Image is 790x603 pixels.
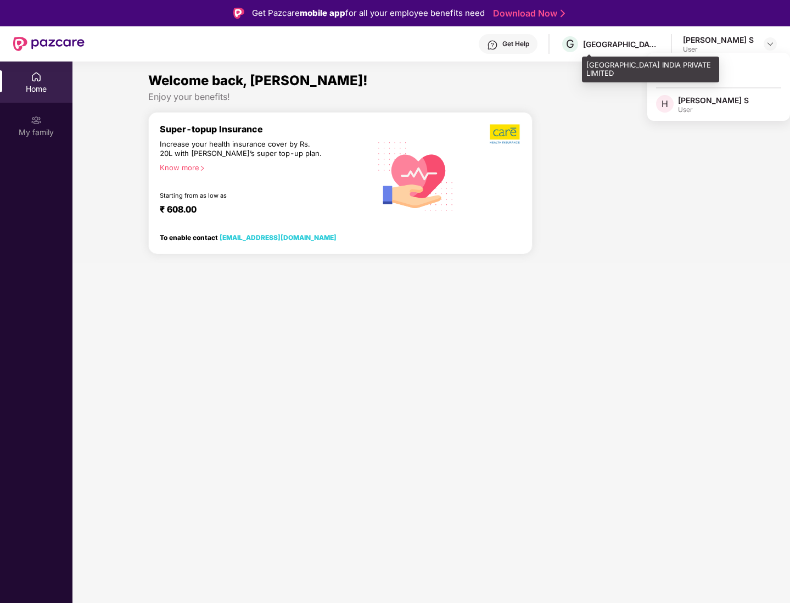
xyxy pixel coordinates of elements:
[31,115,42,126] img: svg+xml;base64,PHN2ZyB3aWR0aD0iMjAiIGhlaWdodD0iMjAiIHZpZXdCb3g9IjAgMCAyMCAyMCIgZmlsbD0ibm9uZSIgeG...
[220,233,337,242] a: [EMAIL_ADDRESS][DOMAIN_NAME]
[148,72,368,88] span: Welcome back, [PERSON_NAME]!
[160,192,324,199] div: Starting from as low as
[502,40,529,48] div: Get Help
[683,35,754,45] div: [PERSON_NAME] S
[678,95,749,105] div: [PERSON_NAME] S
[683,45,754,54] div: User
[678,105,749,114] div: User
[662,97,668,110] span: H
[13,37,85,51] img: New Pazcare Logo
[582,57,719,82] div: [GEOGRAPHIC_DATA] INDIA PRIVATE LIMITED
[160,204,360,217] div: ₹ 608.00
[31,71,42,82] img: svg+xml;base64,PHN2ZyBpZD0iSG9tZSIgeG1sbnM9Imh0dHA6Ly93d3cudzMub3JnLzIwMDAvc3ZnIiB3aWR0aD0iMjAiIG...
[566,37,574,51] span: G
[160,124,371,135] div: Super-topup Insurance
[487,40,498,51] img: svg+xml;base64,PHN2ZyBpZD0iSGVscC0zMngzMiIgeG1sbnM9Imh0dHA6Ly93d3cudzMub3JnLzIwMDAvc3ZnIiB3aWR0aD...
[199,165,205,171] span: right
[252,7,485,20] div: Get Pazcare for all your employee benefits need
[766,40,775,48] img: svg+xml;base64,PHN2ZyBpZD0iRHJvcGRvd24tMzJ4MzIiIHhtbG5zPSJodHRwOi8vd3d3LnczLm9yZy8yMDAwL3N2ZyIgd2...
[493,8,562,19] a: Download Now
[233,8,244,19] img: Logo
[160,163,364,171] div: Know more
[300,8,345,18] strong: mobile app
[371,130,461,221] img: svg+xml;base64,PHN2ZyB4bWxucz0iaHR0cDovL3d3dy53My5vcmcvMjAwMC9zdmciIHhtbG5zOnhsaW5rPSJodHRwOi8vd3...
[561,8,565,19] img: Stroke
[160,139,323,159] div: Increase your health insurance cover by Rs. 20L with [PERSON_NAME]’s super top-up plan.
[148,91,714,103] div: Enjoy your benefits!
[160,233,337,241] div: To enable contact
[490,124,521,144] img: b5dec4f62d2307b9de63beb79f102df3.png
[583,39,660,49] div: [GEOGRAPHIC_DATA] INDIA PRIVATE LIMITED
